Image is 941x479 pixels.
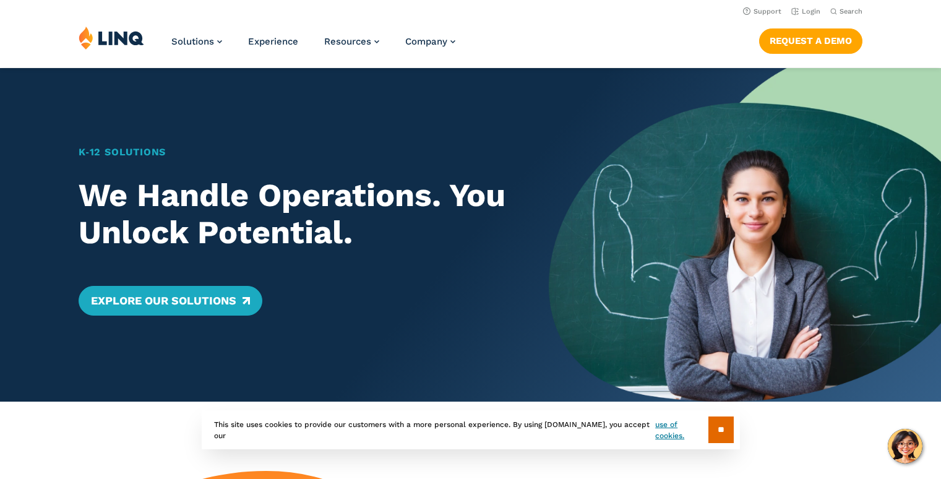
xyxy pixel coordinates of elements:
[79,26,144,50] img: LINQ | K‑12 Software
[324,36,371,47] span: Resources
[759,26,862,53] nav: Button Navigation
[830,7,862,16] button: Open Search Bar
[743,7,781,15] a: Support
[171,26,455,67] nav: Primary Navigation
[324,36,379,47] a: Resources
[759,28,862,53] a: Request a Demo
[171,36,214,47] span: Solutions
[79,145,511,160] h1: K‑12 Solutions
[202,410,740,449] div: This site uses cookies to provide our customers with a more personal experience. By using [DOMAIN...
[840,7,862,15] span: Search
[79,286,262,316] a: Explore Our Solutions
[888,429,922,464] button: Hello, have a question? Let’s chat.
[405,36,455,47] a: Company
[549,68,941,402] img: Home Banner
[248,36,298,47] a: Experience
[405,36,447,47] span: Company
[171,36,222,47] a: Solutions
[655,419,708,441] a: use of cookies.
[791,7,820,15] a: Login
[79,177,511,251] h2: We Handle Operations. You Unlock Potential.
